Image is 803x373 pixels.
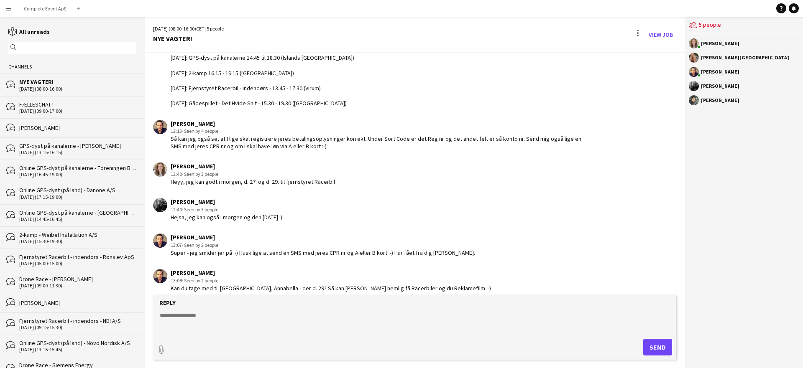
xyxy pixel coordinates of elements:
[19,361,136,369] div: Drone Race - Siemens Energy
[171,135,585,150] div: Så kan jeg også se, at I lige skal registrere jeres betalingsoplysninger korrekt. Under Sort Code...
[19,231,136,239] div: 2-kamp - Weibel Installation A/S
[19,216,136,222] div: [DATE] (14:45-16:45)
[19,261,136,266] div: [DATE] (05:00-15:00)
[19,253,136,261] div: Fjernstyret Racerbil - indendørs - Rønslev ApS
[171,8,357,107] div: Hej med jer I 4 Her er vagter I gerne lige må tjekke om I kan komme med på: I morgen d. [DATE] 12...
[19,325,136,330] div: [DATE] (09:15-15:30)
[171,284,491,292] div: Kan du tage med til [GEOGRAPHIC_DATA], Annabella - der d. 29? Så kan [PERSON_NAME] nemlig få Race...
[19,142,136,150] div: GPS-dyst på kanalerne - [PERSON_NAME]
[196,25,205,32] span: CET
[171,233,475,241] div: [PERSON_NAME]
[19,101,136,108] div: FÆLLESCHAT !
[19,209,136,216] div: Online GPS-dyst på kanalerne - [GEOGRAPHIC_DATA]
[171,206,282,213] div: 12:40
[701,98,739,103] div: [PERSON_NAME]
[19,86,136,92] div: [DATE] (08:00-16:00)
[8,28,50,36] a: All unreads
[171,277,491,284] div: 13:08
[19,124,136,132] div: [PERSON_NAME]
[701,55,789,60] div: [PERSON_NAME][GEOGRAPHIC_DATA]
[171,178,335,185] div: Heyy, jeg kan godt i morgen, d. 27. og d. 29. til fjernstyret Racerbil
[701,69,739,74] div: [PERSON_NAME]
[159,299,176,307] label: Reply
[17,0,73,17] button: Complete Event ApS
[19,299,136,307] div: [PERSON_NAME]
[171,241,475,249] div: 13:07
[19,150,136,155] div: [DATE] (13:15-16:15)
[19,317,136,325] div: Fjernstyret Racerbil - indendørs - NDI A/S
[19,164,136,172] div: Online GPS-dyst på kanalerne - Foreningen BLOXHUB
[645,28,676,41] a: View Job
[19,339,136,347] div: Online GPS-dyst (på land) - Novo Nordisk A/S
[19,78,136,86] div: NYE VAGTER!
[689,17,799,34] div: 5 people
[171,213,282,221] div: Hejsa, jeg kan også i morgen og den [DATE] :)
[171,127,585,135] div: 12:13
[19,194,136,200] div: [DATE] (17:15-19:00)
[182,242,218,248] span: · Seen by 2 people
[701,41,739,46] div: [PERSON_NAME]
[182,128,218,134] span: · Seen by 4 people
[171,162,335,170] div: [PERSON_NAME]
[19,108,136,114] div: [DATE] (09:00-17:00)
[643,339,672,355] button: Send
[171,269,491,277] div: [PERSON_NAME]
[19,172,136,178] div: [DATE] (16:45-19:00)
[19,347,136,353] div: [DATE] (13:15-15:45)
[182,277,218,284] span: · Seen by 2 people
[19,186,136,194] div: Online GPS-dyst (på land) - Danone A/S
[182,206,218,213] span: · Seen by 3 people
[19,283,136,289] div: [DATE] (09:00-11:30)
[171,249,475,256] div: Super - jeg smider jer på :-) Husk lige at send en SMS med jeres CPR nr og A eller B kort :-) Har...
[171,198,282,206] div: [PERSON_NAME]
[171,170,335,178] div: 12:40
[171,120,585,127] div: [PERSON_NAME]
[19,239,136,244] div: [DATE] (15:30-19:30)
[182,171,218,177] span: · Seen by 3 people
[701,84,739,89] div: [PERSON_NAME]
[153,35,224,42] div: NYE VAGTER!
[19,275,136,283] div: Drone Race - [PERSON_NAME]
[153,25,224,33] div: [DATE] (08:00-16:00) | 5 people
